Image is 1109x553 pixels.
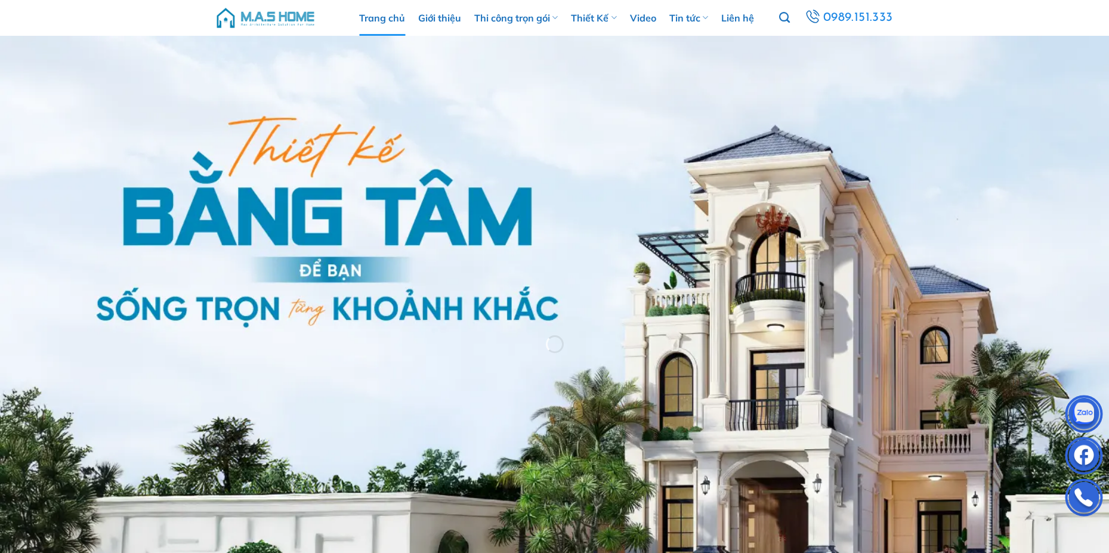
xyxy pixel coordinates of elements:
[1066,440,1102,475] img: Facebook
[823,8,893,28] span: 0989.151.333
[1066,481,1102,517] img: Phone
[803,7,894,29] a: 0989.151.333
[779,5,790,30] a: Tìm kiếm
[1066,398,1102,434] img: Zalo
